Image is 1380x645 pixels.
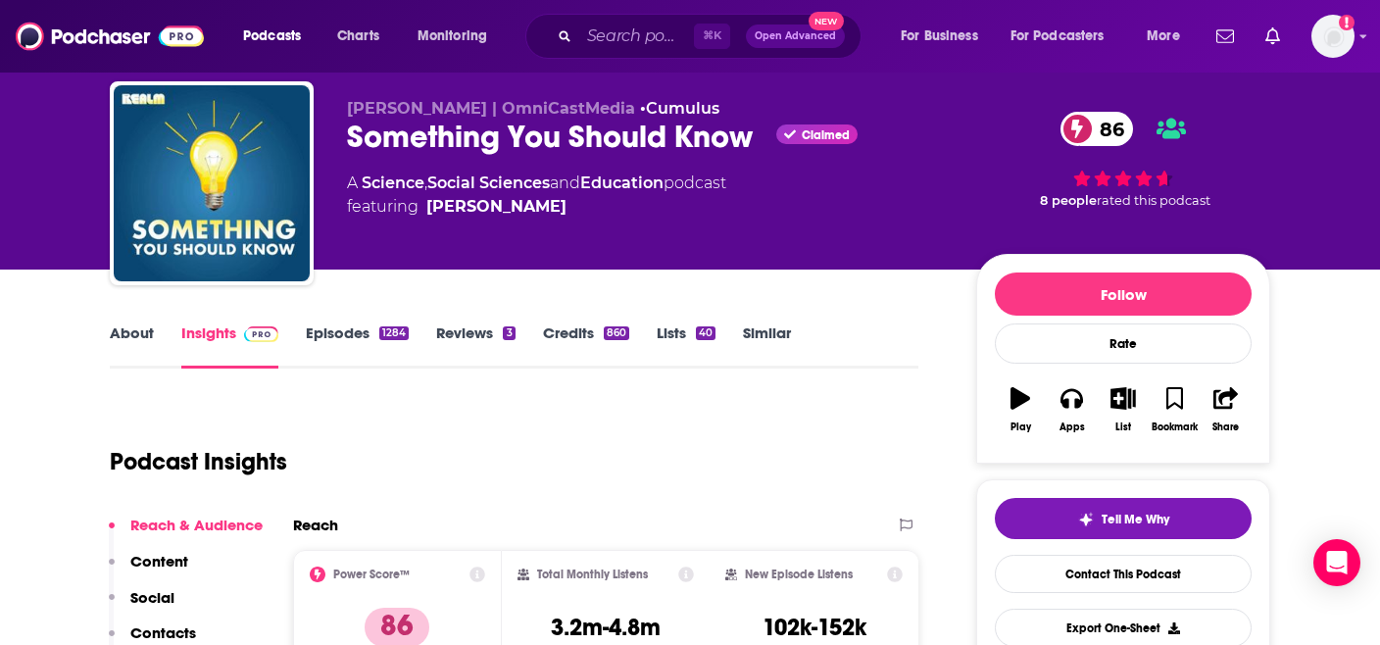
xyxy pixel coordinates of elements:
[110,323,154,369] a: About
[537,568,648,581] h2: Total Monthly Listens
[998,21,1133,52] button: open menu
[243,23,301,50] span: Podcasts
[229,21,326,52] button: open menu
[580,174,664,192] a: Education
[1097,193,1210,208] span: rated this podcast
[550,174,580,192] span: and
[604,326,629,340] div: 860
[1078,512,1094,527] img: tell me why sparkle
[347,195,726,219] span: featuring
[181,323,278,369] a: InsightsPodchaser Pro
[503,326,515,340] div: 3
[743,323,791,369] a: Similar
[976,99,1270,221] div: 86 8 peoplerated this podcast
[110,447,287,476] h1: Podcast Insights
[995,498,1252,539] button: tell me why sparkleTell Me Why
[418,23,487,50] span: Monitoring
[1115,422,1131,433] div: List
[1311,15,1355,58] img: User Profile
[333,568,410,581] h2: Power Score™
[657,323,715,369] a: Lists40
[1060,422,1085,433] div: Apps
[337,23,379,50] span: Charts
[347,99,635,118] span: [PERSON_NAME] | OmniCastMedia
[1339,15,1355,30] svg: Add a profile image
[1102,512,1169,527] span: Tell Me Why
[544,14,880,59] div: Search podcasts, credits, & more...
[1201,374,1252,445] button: Share
[426,195,567,219] div: [PERSON_NAME]
[995,555,1252,593] a: Contact This Podcast
[745,568,853,581] h2: New Episode Listens
[1098,374,1149,445] button: List
[646,99,719,118] a: Cumulus
[404,21,513,52] button: open menu
[109,516,263,552] button: Reach & Audience
[1010,422,1031,433] div: Play
[1152,422,1198,433] div: Bookmark
[109,552,188,588] button: Content
[995,374,1046,445] button: Play
[1311,15,1355,58] button: Show profile menu
[755,31,836,41] span: Open Advanced
[1040,193,1097,208] span: 8 people
[746,25,845,48] button: Open AdvancedNew
[130,623,196,642] p: Contacts
[130,588,174,607] p: Social
[436,323,515,369] a: Reviews3
[424,174,427,192] span: ,
[1212,422,1239,433] div: Share
[1010,23,1105,50] span: For Podcasters
[640,99,719,118] span: •
[1133,21,1205,52] button: open menu
[995,273,1252,316] button: Follow
[763,613,866,642] h3: 102k-152k
[1311,15,1355,58] span: Logged in as emma.garth
[347,172,726,219] div: A podcast
[324,21,391,52] a: Charts
[1080,112,1134,146] span: 86
[427,174,550,192] a: Social Sciences
[995,323,1252,364] div: Rate
[130,516,263,534] p: Reach & Audience
[114,85,310,281] img: Something You Should Know
[551,613,661,642] h3: 3.2m-4.8m
[1313,539,1360,586] div: Open Intercom Messenger
[1046,374,1097,445] button: Apps
[579,21,694,52] input: Search podcasts, credits, & more...
[1149,374,1200,445] button: Bookmark
[901,23,978,50] span: For Business
[1257,20,1288,53] a: Show notifications dropdown
[362,174,424,192] a: Science
[244,326,278,342] img: Podchaser Pro
[109,588,174,624] button: Social
[130,552,188,571] p: Content
[1208,20,1242,53] a: Show notifications dropdown
[306,323,409,369] a: Episodes1284
[802,130,850,140] span: Claimed
[809,12,844,30] span: New
[1147,23,1180,50] span: More
[696,326,715,340] div: 40
[543,323,629,369] a: Credits860
[887,21,1003,52] button: open menu
[16,18,204,55] img: Podchaser - Follow, Share and Rate Podcasts
[293,516,338,534] h2: Reach
[1060,112,1134,146] a: 86
[694,24,730,49] span: ⌘ K
[379,326,409,340] div: 1284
